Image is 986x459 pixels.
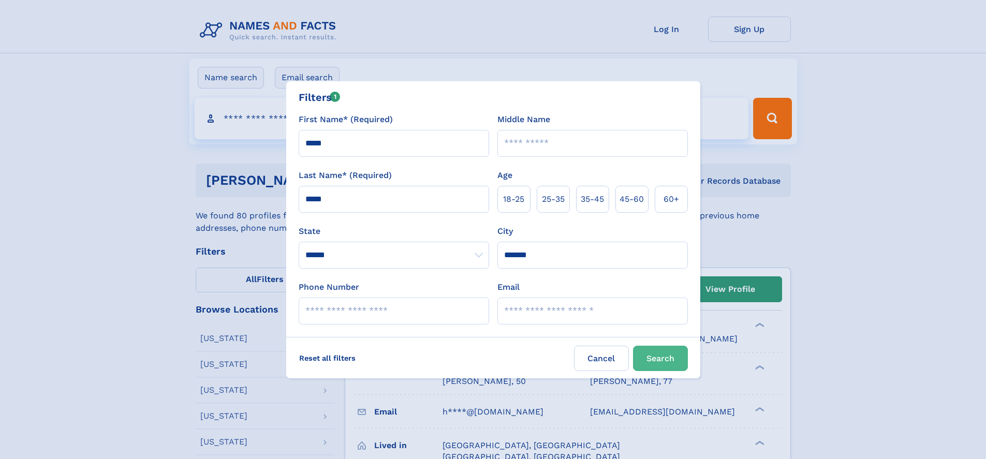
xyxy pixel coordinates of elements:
[620,193,644,205] span: 45‑60
[299,169,392,182] label: Last Name* (Required)
[497,113,550,126] label: Middle Name
[542,193,565,205] span: 25‑35
[299,281,359,293] label: Phone Number
[664,193,679,205] span: 60+
[633,346,688,371] button: Search
[497,169,512,182] label: Age
[299,113,393,126] label: First Name* (Required)
[299,90,341,105] div: Filters
[497,225,513,238] label: City
[581,193,604,205] span: 35‑45
[497,281,520,293] label: Email
[503,193,524,205] span: 18‑25
[292,346,362,371] label: Reset all filters
[574,346,629,371] label: Cancel
[299,225,489,238] label: State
